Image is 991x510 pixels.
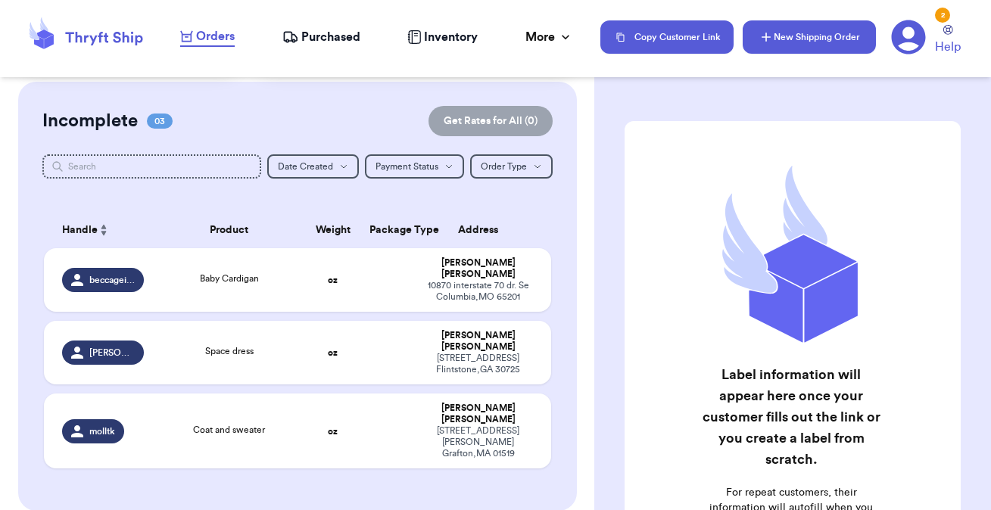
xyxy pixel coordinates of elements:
[306,212,360,248] th: Weight
[424,28,478,46] span: Inventory
[200,274,259,283] span: Baby Cardigan
[600,20,734,54] button: Copy Customer Link
[699,364,884,470] h2: Label information will appear here once your customer fills out the link or you create a label fr...
[328,348,338,357] strong: oz
[360,212,415,248] th: Package Type
[89,425,115,437] span: molltk
[424,353,533,375] div: [STREET_ADDRESS] Flintstone , GA 30725
[42,109,138,133] h2: Incomplete
[407,28,478,46] a: Inventory
[147,114,173,129] span: 03
[42,154,261,179] input: Search
[481,162,527,171] span: Order Type
[424,425,533,459] div: [STREET_ADDRESS][PERSON_NAME] Grafton , MA 01519
[196,27,235,45] span: Orders
[282,28,360,46] a: Purchased
[525,28,573,46] div: More
[153,212,306,248] th: Product
[278,162,333,171] span: Date Created
[205,347,254,356] span: Space dress
[935,25,961,56] a: Help
[424,330,533,353] div: [PERSON_NAME] [PERSON_NAME]
[301,28,360,46] span: Purchased
[424,403,533,425] div: [PERSON_NAME] [PERSON_NAME]
[328,427,338,436] strong: oz
[376,162,438,171] span: Payment Status
[424,280,533,303] div: 10870 interstate 70 dr. Se Columbia , MO 65201
[98,221,110,239] button: Sort ascending
[470,154,553,179] button: Order Type
[267,154,359,179] button: Date Created
[891,20,926,54] a: 2
[365,154,464,179] button: Payment Status
[328,275,338,285] strong: oz
[415,212,551,248] th: Address
[89,274,135,286] span: beccageiger
[424,257,533,280] div: [PERSON_NAME] [PERSON_NAME]
[193,425,265,434] span: Coat and sweater
[89,347,135,359] span: [PERSON_NAME].thrift
[935,38,961,56] span: Help
[428,106,553,136] button: Get Rates for All (0)
[743,20,876,54] button: New Shipping Order
[180,27,235,47] a: Orders
[62,222,98,238] span: Handle
[935,8,950,23] div: 2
